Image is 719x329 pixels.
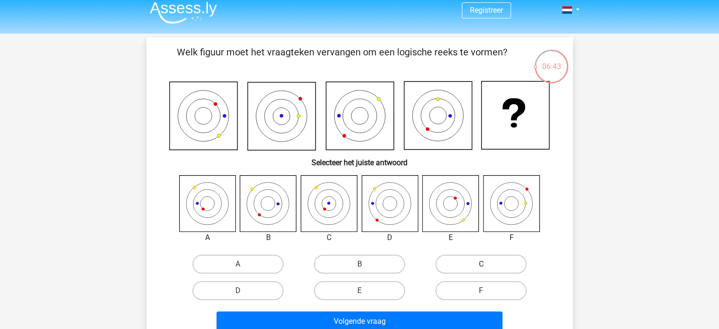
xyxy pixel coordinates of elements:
[192,281,284,300] label: D
[355,232,426,243] div: D
[150,1,217,24] img: Assessly
[233,232,304,243] div: B
[294,232,365,243] div: C
[476,232,547,243] div: F
[314,281,405,300] label: E
[534,49,569,72] div: 06:43
[415,232,486,243] div: E
[470,6,503,15] a: Registreer
[435,281,527,300] label: F
[192,255,284,274] label: A
[162,151,558,167] h6: Selecteer het juiste antwoord
[435,255,527,274] label: C
[172,232,243,243] div: A
[162,45,522,73] p: Welk figuur moet het vraagteken vervangen om een logische reeks te vormen?
[314,255,405,274] label: B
